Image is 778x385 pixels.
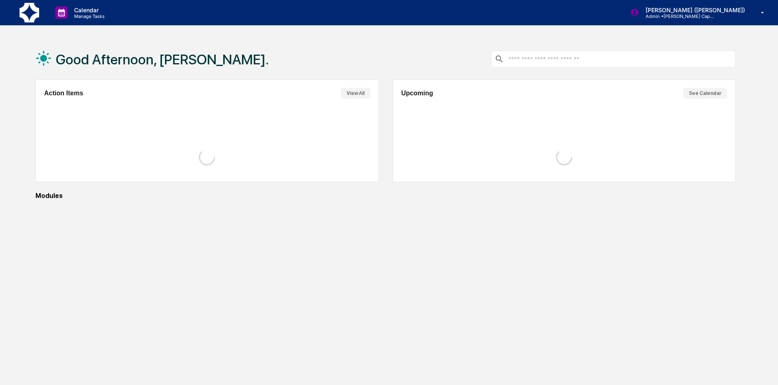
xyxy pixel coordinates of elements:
[35,192,736,200] div: Modules
[44,90,83,97] h2: Action Items
[401,90,433,97] h2: Upcoming
[68,13,109,19] p: Manage Tasks
[683,88,727,99] button: See Calendar
[341,88,370,99] button: View All
[20,3,39,22] img: logo
[639,13,715,19] p: Admin • [PERSON_NAME] Capital
[68,7,109,13] p: Calendar
[56,51,269,68] h1: Good Afternoon, [PERSON_NAME].
[639,7,749,13] p: [PERSON_NAME] ([PERSON_NAME])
